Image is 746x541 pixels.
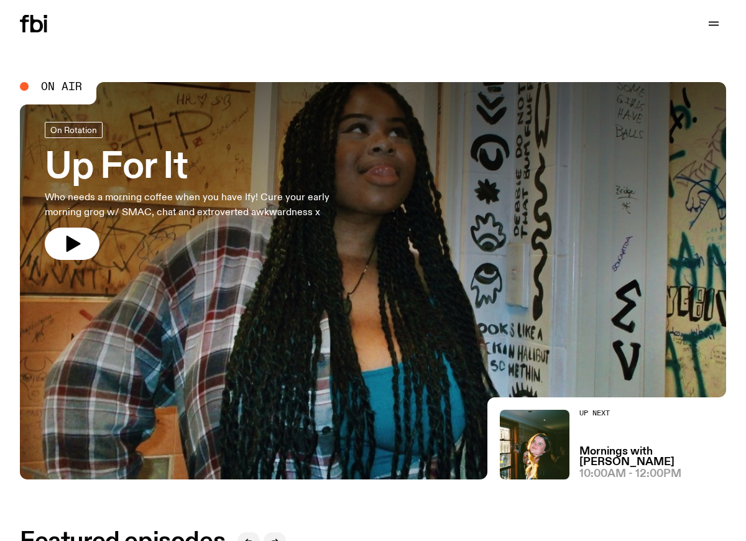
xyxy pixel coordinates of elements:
[50,125,97,134] span: On Rotation
[45,122,363,260] a: Up For ItWho needs a morning coffee when you have Ify! Cure your early morning grog w/ SMAC, chat...
[45,190,363,220] p: Who needs a morning coffee when you have Ify! Cure your early morning grog w/ SMAC, chat and extr...
[41,81,82,92] span: On Air
[579,410,726,417] h2: Up Next
[500,410,569,479] img: Freya smiles coyly as she poses for the image.
[45,122,103,138] a: On Rotation
[579,446,726,468] a: Mornings with [PERSON_NAME]
[45,150,363,185] h3: Up For It
[20,82,726,479] a: Ify - a Brown Skin girl with black braided twists, looking up to the side with her tongue stickin...
[579,469,681,479] span: 10:00am - 12:00pm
